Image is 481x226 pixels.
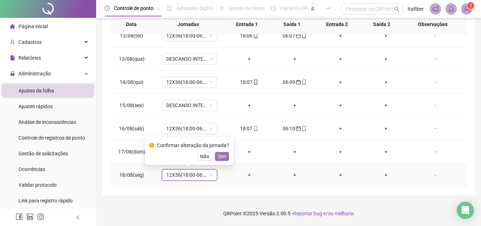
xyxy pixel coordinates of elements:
th: Saída 2 [359,15,404,34]
span: 16/08(sáb) [119,126,144,131]
th: Jornadas [152,15,225,34]
span: Controle de ponto [114,5,153,11]
div: + [369,125,403,132]
div: + [323,125,357,132]
div: + [278,148,312,156]
span: Não [200,152,209,160]
span: pushpin [156,6,161,11]
div: 18:07 [232,78,266,86]
span: calendar [295,126,301,131]
span: Validar protocolo [19,182,57,188]
div: + [323,32,357,40]
span: Relatórios [19,55,41,61]
span: mobile [252,80,258,85]
span: Sim [218,152,226,160]
div: + [323,148,357,156]
div: - [414,32,456,40]
span: Gestão de férias [229,5,265,11]
span: clock-circle [105,6,110,11]
span: Página inicial [19,24,48,29]
div: + [323,55,357,63]
div: + [278,101,312,109]
div: + [232,171,266,179]
span: pushpin [311,6,315,11]
span: DESCANSO INTER-JORNADA [166,100,213,111]
div: + [232,101,266,109]
span: 1 [470,3,472,8]
span: left [75,215,80,220]
span: Ocorrências [19,166,45,172]
div: + [323,101,357,109]
span: mobile [301,126,307,131]
span: facebook [16,213,23,220]
div: 18:07 [232,125,266,132]
div: + [278,55,312,63]
div: + [369,32,403,40]
div: - [414,101,456,109]
div: + [278,171,312,179]
span: linkedin [26,213,33,220]
span: 15/08(sex) [119,102,144,108]
div: - [414,78,456,86]
span: 14/08(qui) [120,79,143,85]
th: Entrada 1 [225,15,270,34]
span: Controle de registros de ponto [19,135,85,141]
span: ellipsis [326,6,331,11]
div: - [414,171,456,179]
div: 06:09 [278,78,312,86]
span: Observações [410,20,456,28]
span: 12X36(18:00-06:00) [166,123,213,134]
span: Itafiber [408,5,424,13]
span: 12X36(18:00-06:00) [166,77,213,87]
div: Confirmar alteração da jornada? [157,141,229,149]
footer: QRPoint © 2025 - 2.90.5 - [96,201,481,226]
span: lock [10,71,15,76]
div: + [232,148,266,156]
th: Entrada 2 [314,15,359,34]
span: Análise de inconsistências [19,119,76,125]
div: + [369,171,403,179]
button: Não [197,152,212,161]
div: 18:06 [232,32,266,40]
span: exclamation-circle [149,143,154,148]
div: + [369,101,403,109]
span: DESCANSO INTER-JORNADA [166,54,213,64]
div: 06:10 [278,125,312,132]
span: user-add [10,40,15,45]
th: Saída 1 [270,15,314,34]
span: instagram [37,213,44,220]
span: 12X36(18:00-06:00) [166,170,213,180]
th: Observações [404,15,461,34]
span: Ajustes da folha [19,88,54,94]
span: 12/08(ter) [120,33,143,39]
span: Versão [260,211,275,216]
div: + [232,55,266,63]
span: 17/08(dom) [118,149,145,155]
span: file [10,55,15,60]
div: + [323,171,357,179]
div: + [369,78,403,86]
sup: Atualize o seu contato no menu Meus Dados [467,2,474,9]
span: mobile [252,33,258,38]
span: Gestão de solicitações [19,151,68,156]
span: bell [448,6,454,12]
div: - [414,148,456,156]
div: + [369,55,403,63]
span: Admissão digital [176,5,213,11]
span: dashboard [271,6,276,11]
span: home [10,24,15,29]
span: sun [219,6,224,11]
div: 06:07 [278,32,312,40]
div: + [369,148,403,156]
button: Sim [215,152,229,161]
span: calendar [295,80,301,85]
span: calendar [295,33,301,38]
th: Data [110,15,152,34]
span: mobile [301,33,307,38]
span: Ajustes rápidos [19,104,53,109]
span: 18/08(seg) [119,172,144,178]
div: Open Intercom Messenger [457,202,474,219]
span: 13/08(qua) [119,56,145,62]
img: 11104 [461,4,472,14]
span: Administração [19,71,51,76]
